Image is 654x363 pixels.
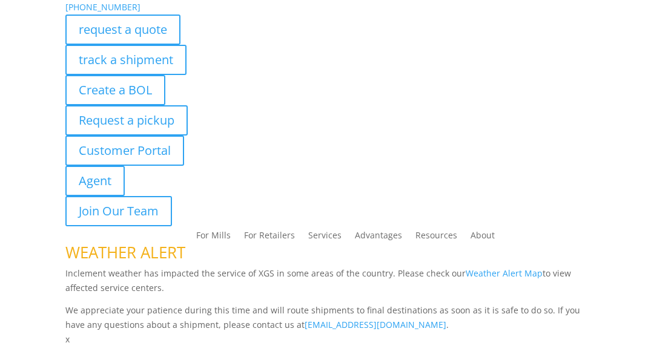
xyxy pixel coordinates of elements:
[65,15,180,45] a: request a quote
[65,303,589,332] p: We appreciate your patience during this time and will route shipments to final destinations as so...
[65,241,185,263] span: WEATHER ALERT
[244,231,295,244] a: For Retailers
[415,231,457,244] a: Resources
[65,105,188,136] a: Request a pickup
[305,319,446,330] a: [EMAIL_ADDRESS][DOMAIN_NAME]
[471,231,495,244] a: About
[65,75,165,105] a: Create a BOL
[65,45,187,75] a: track a shipment
[65,332,589,347] p: x
[466,267,543,279] a: Weather Alert Map
[65,266,589,304] p: Inclement weather has impacted the service of XGS in some areas of the country. Please check our ...
[65,136,184,166] a: Customer Portal
[65,166,125,196] a: Agent
[308,231,342,244] a: Services
[65,196,172,226] a: Join Our Team
[355,231,402,244] a: Advantages
[65,1,140,13] a: [PHONE_NUMBER]
[196,231,231,244] a: For Mills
